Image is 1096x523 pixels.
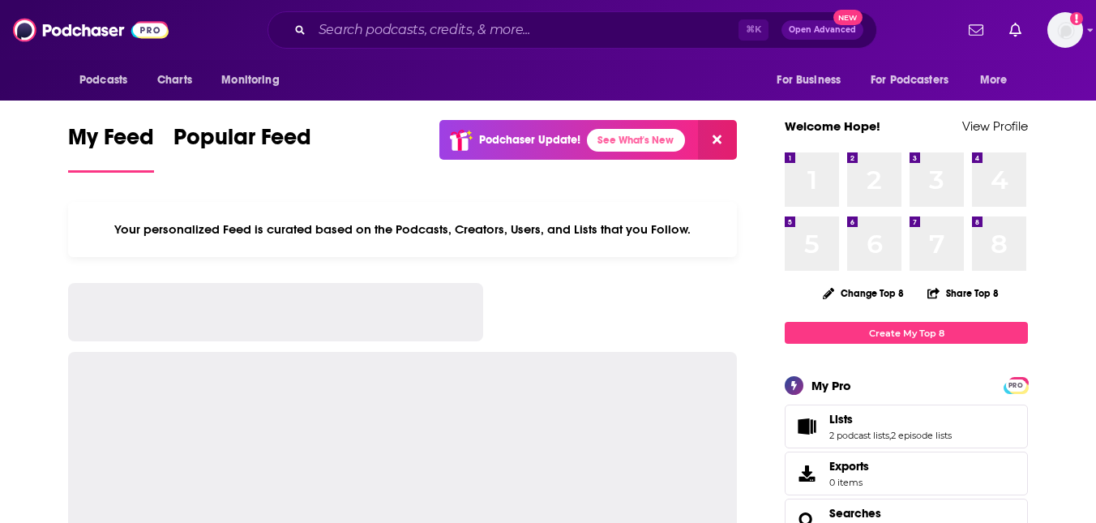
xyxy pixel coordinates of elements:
[829,412,853,427] span: Lists
[962,16,990,44] a: Show notifications dropdown
[785,322,1028,344] a: Create My Top 8
[68,123,154,161] span: My Feed
[173,123,311,173] a: Popular Feed
[173,123,311,161] span: Popular Feed
[68,123,154,173] a: My Feed
[829,506,881,521] a: Searches
[927,277,1000,309] button: Share Top 8
[157,69,192,92] span: Charts
[68,202,737,257] div: Your personalized Feed is curated based on the Podcasts, Creators, Users, and Lists that you Follow.
[829,459,869,474] span: Exports
[889,430,891,441] span: ,
[479,133,580,147] p: Podchaser Update!
[1070,12,1083,25] svg: Add a profile image
[268,11,877,49] div: Search podcasts, credits, & more...
[790,415,823,438] a: Lists
[789,26,856,34] span: Open Advanced
[829,430,889,441] a: 2 podcast lists
[962,118,1028,134] a: View Profile
[739,19,768,41] span: ⌘ K
[79,69,127,92] span: Podcasts
[980,69,1008,92] span: More
[765,65,861,96] button: open menu
[147,65,202,96] a: Charts
[1006,379,1025,392] span: PRO
[860,65,972,96] button: open menu
[969,65,1028,96] button: open menu
[210,65,300,96] button: open menu
[1003,16,1028,44] a: Show notifications dropdown
[785,118,880,134] a: Welcome Hope!
[1047,12,1083,48] span: Logged in as hopeksander1
[312,17,739,43] input: Search podcasts, credits, & more...
[891,430,952,441] a: 2 episode lists
[1047,12,1083,48] img: User Profile
[1006,379,1025,391] a: PRO
[221,69,279,92] span: Monitoring
[13,15,169,45] img: Podchaser - Follow, Share and Rate Podcasts
[790,462,823,485] span: Exports
[833,10,863,25] span: New
[785,452,1028,495] a: Exports
[587,129,685,152] a: See What's New
[829,412,952,427] a: Lists
[777,69,841,92] span: For Business
[785,405,1028,448] span: Lists
[813,283,914,303] button: Change Top 8
[1047,12,1083,48] button: Show profile menu
[829,477,869,488] span: 0 items
[871,69,948,92] span: For Podcasters
[781,20,863,40] button: Open AdvancedNew
[68,65,148,96] button: open menu
[811,378,851,393] div: My Pro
